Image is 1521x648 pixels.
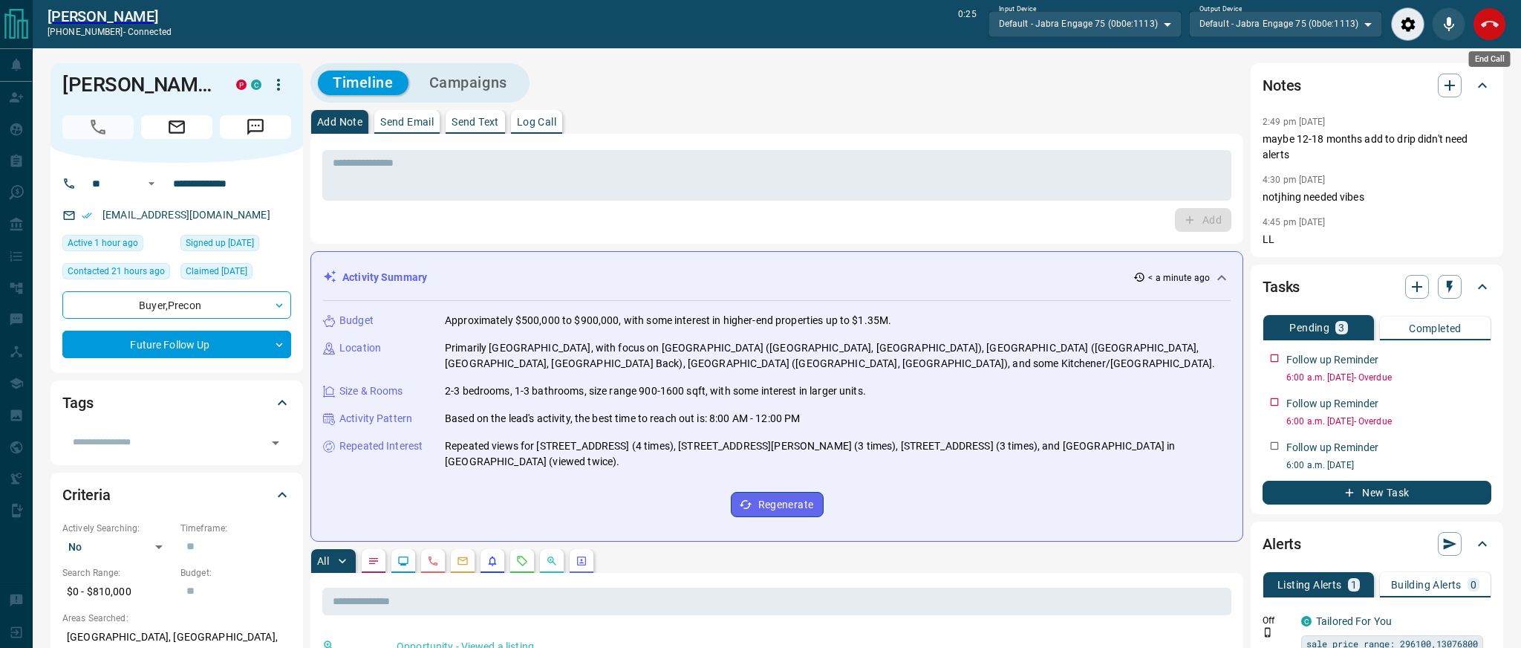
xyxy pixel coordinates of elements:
[414,71,522,95] button: Campaigns
[48,7,172,25] a: [PERSON_NAME]
[180,522,291,535] p: Timeframe:
[445,411,800,427] p: Based on the lead's activity, the best time to reach out is: 8:00 AM - 12:00 PM
[68,264,165,279] span: Contacted 21 hours ago
[318,71,408,95] button: Timeline
[517,117,556,127] p: Log Call
[1263,117,1326,127] p: 2:49 pm [DATE]
[457,555,469,567] svg: Emails
[1263,175,1326,185] p: 4:30 pm [DATE]
[82,210,92,221] svg: Email Verified
[368,555,380,567] svg: Notes
[1263,481,1491,505] button: New Task
[546,555,558,567] svg: Opportunities
[62,483,111,507] h2: Criteria
[1263,614,1292,627] p: Off
[576,555,587,567] svg: Agent Actions
[141,115,212,139] span: Email
[731,492,824,517] button: Regenerate
[339,340,381,356] p: Location
[62,522,173,535] p: Actively Searching:
[1286,371,1491,384] p: 6:00 a.m. [DATE] - Overdue
[68,236,138,250] span: Active 1 hour ago
[1263,232,1491,247] p: LL
[445,340,1231,372] p: Primarily [GEOGRAPHIC_DATA], with focus on [GEOGRAPHIC_DATA] ([GEOGRAPHIC_DATA], [GEOGRAPHIC_DATA...
[339,383,403,399] p: Size & Rooms
[180,263,291,284] div: Tue Jun 25 2024
[1286,396,1378,412] p: Follow up Reminder
[486,555,498,567] svg: Listing Alerts
[339,313,374,328] p: Budget
[339,438,423,454] p: Repeated Interest
[958,7,976,41] p: 0:25
[380,117,434,127] p: Send Email
[1469,51,1511,67] div: End Call
[1338,323,1344,333] p: 3
[317,117,362,127] p: Add Note
[62,566,173,580] p: Search Range:
[1263,74,1301,97] h2: Notes
[1470,580,1476,590] p: 0
[1391,580,1462,590] p: Building Alerts
[989,11,1182,36] div: Default - Jabra Engage 75 (0b0e:1113)
[1289,323,1329,333] p: Pending
[452,117,499,127] p: Send Text
[1189,11,1382,36] div: Default - Jabra Engage 75 (0b0e:1113)
[445,383,866,399] p: 2-3 bedrooms, 1-3 bathrooms, size range 900-1600 sqft, with some interest in larger units.
[397,555,409,567] svg: Lead Browsing Activity
[62,535,173,559] div: No
[180,566,291,580] p: Budget:
[1351,580,1357,590] p: 1
[62,115,134,139] span: Call
[1432,7,1465,41] div: Mute
[1286,440,1378,456] p: Follow up Reminder
[1263,627,1273,638] svg: Push Notification Only
[236,80,247,90] div: property.ca
[1263,532,1301,556] h2: Alerts
[186,236,254,250] span: Signed up [DATE]
[1473,7,1506,41] div: End Call
[1263,269,1491,305] div: Tasks
[48,25,172,39] p: [PHONE_NUMBER] -
[317,556,329,566] p: All
[62,331,291,358] div: Future Follow Up
[62,391,93,415] h2: Tags
[62,385,291,421] div: Tags
[999,4,1037,14] label: Input Device
[516,555,528,567] svg: Requests
[186,264,247,279] span: Claimed [DATE]
[1286,352,1378,368] p: Follow up Reminder
[323,264,1231,291] div: Activity Summary< a minute ago
[1199,4,1242,14] label: Output Device
[143,175,160,192] button: Open
[1148,271,1210,285] p: < a minute ago
[62,235,173,256] div: Tue Aug 19 2025
[445,438,1231,470] p: Repeated views for [STREET_ADDRESS] (4 times), [STREET_ADDRESS][PERSON_NAME] (3 times), [STREET_A...
[1301,616,1312,626] div: condos.ca
[1277,580,1342,590] p: Listing Alerts
[128,27,172,37] span: connected
[1263,68,1491,103] div: Notes
[1263,132,1491,163] p: maybe 12-18 months add to drip didn't need alerts
[1286,459,1491,472] p: 6:00 a.m. [DATE]
[62,73,214,97] h1: [PERSON_NAME]
[445,313,891,328] p: Approximately $500,000 to $900,000, with some interest in higher-end properties up to $1.35M.
[62,291,291,319] div: Buyer , Precon
[180,235,291,256] div: Tue Jun 25 2024
[62,612,291,625] p: Areas Searched:
[1263,189,1491,205] p: notjhing needed vibes
[1263,526,1491,562] div: Alerts
[62,263,173,284] div: Mon Aug 18 2025
[1316,615,1392,627] a: Tailored For You
[102,209,270,221] a: [EMAIL_ADDRESS][DOMAIN_NAME]
[251,80,261,90] div: condos.ca
[339,411,412,427] p: Activity Pattern
[220,115,291,139] span: Message
[1263,217,1326,227] p: 4:45 pm [DATE]
[1409,323,1462,334] p: Completed
[1391,7,1424,41] div: Audio Settings
[427,555,439,567] svg: Calls
[62,580,173,604] p: $0 - $810,000
[62,477,291,513] div: Criteria
[342,270,427,285] p: Activity Summary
